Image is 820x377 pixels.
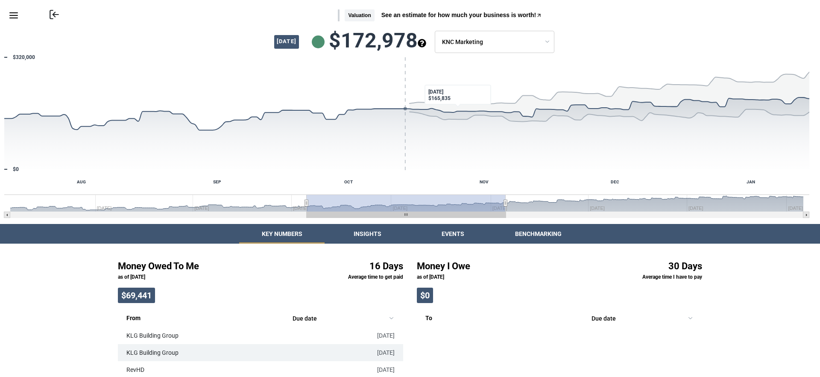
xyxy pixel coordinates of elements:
button: Benchmarking [495,224,581,244]
td: KLG Building Group [118,327,355,344]
text: DEC [611,180,619,184]
button: sort by [588,310,694,327]
p: To [425,310,580,323]
button: ValuationSee an estimate for how much your business is worth! [338,9,542,22]
td: [DATE] [355,344,403,361]
span: $69,441 [118,288,155,303]
h4: Money I Owe [417,261,595,272]
h4: 30 Days [609,261,702,272]
text: $0 [13,166,19,172]
span: See an estimate for how much your business is worth! [381,12,536,18]
p: Average time to get paid [310,274,403,281]
p: as of [DATE] [417,274,595,281]
p: Average time I have to pay [609,274,702,281]
text: NOV [480,180,489,184]
button: Key Numbers [239,224,325,244]
span: Valuation [345,9,374,22]
text: SEP [213,180,221,184]
button: sort by [289,310,395,327]
h4: Money Owed To Me [118,261,296,272]
text: JAN [747,180,755,184]
span: $172,978 [329,30,426,51]
button: see more about your cashflow projection [418,39,426,49]
text: AUG [77,180,86,184]
span: $0 [417,288,433,303]
td: [DATE] [355,327,403,344]
text: OCT [344,180,353,184]
p: From [126,310,281,323]
button: Insights [325,224,410,244]
button: Events [410,224,495,244]
span: [DATE] [274,35,299,49]
td: KLG Building Group [118,344,355,361]
text: $320,000 [13,54,35,60]
p: as of [DATE] [118,274,296,281]
svg: Menu [9,10,19,21]
h4: 16 Days [310,261,403,272]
